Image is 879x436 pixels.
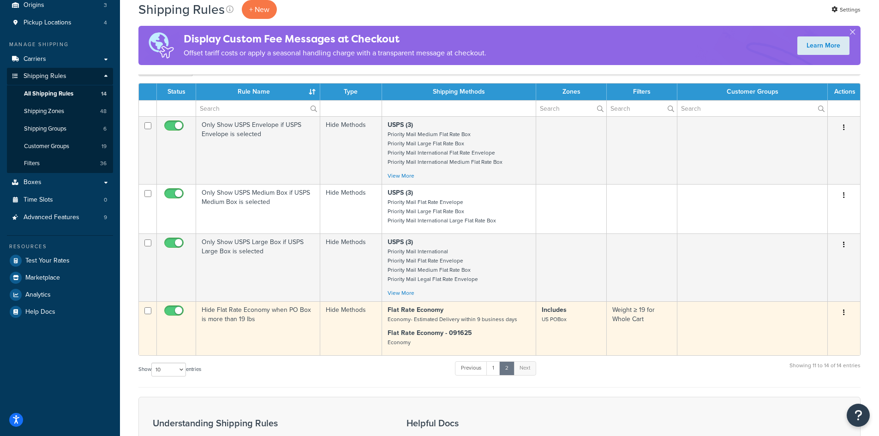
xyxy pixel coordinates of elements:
[24,72,66,80] span: Shipping Rules
[320,184,382,233] td: Hide Methods
[104,1,107,9] span: 3
[320,301,382,355] td: Hide Methods
[388,198,496,225] small: Priority Mail Flat Rate Envelope Priority Mail Large Flat Rate Box Priority Mail International La...
[7,68,113,173] li: Shipping Rules
[7,103,113,120] a: Shipping Zones 48
[196,184,320,233] td: Only Show USPS Medium Box if USPS Medium Box is selected
[7,120,113,137] a: Shipping Groups 6
[789,360,861,380] div: Showing 11 to 14 of 14 entries
[184,31,486,47] h4: Display Custom Fee Messages at Checkout
[100,160,107,167] span: 36
[388,172,414,180] a: View More
[7,304,113,320] a: Help Docs
[151,363,186,376] select: Showentries
[7,191,113,209] a: Time Slots 0
[388,120,413,130] strong: USPS (3)
[196,101,320,116] input: Search
[7,155,113,172] li: Filters
[677,101,827,116] input: Search
[831,3,861,16] a: Settings
[677,84,828,100] th: Customer Groups
[184,47,486,60] p: Offset tariff costs or apply a seasonal handling charge with a transparent message at checkout.
[104,196,107,204] span: 0
[24,179,42,186] span: Boxes
[7,287,113,303] a: Analytics
[320,84,382,100] th: Type
[7,209,113,226] li: Advanced Features
[25,308,55,316] span: Help Docs
[7,41,113,48] div: Manage Shipping
[196,116,320,184] td: Only Show USPS Envelope if USPS Envelope is selected
[388,328,472,338] strong: Flat Rate Economy - 091625
[388,247,478,283] small: Priority Mail International Priority Mail Flat Rate Envelope Priority Mail Medium Flat Rate Box P...
[514,361,536,375] a: Next
[7,191,113,209] li: Time Slots
[157,84,196,100] th: Status
[153,418,383,428] h3: Understanding Shipping Rules
[25,291,51,299] span: Analytics
[7,174,113,191] a: Boxes
[486,361,500,375] a: 1
[7,68,113,85] a: Shipping Rules
[24,214,79,221] span: Advanced Features
[536,101,606,116] input: Search
[25,257,70,265] span: Test Your Rates
[196,301,320,355] td: Hide Flat Rate Economy when PO Box is more than 19 lbs
[7,138,113,155] a: Customer Groups 19
[102,143,107,150] span: 19
[7,103,113,120] li: Shipping Zones
[7,85,113,102] a: All Shipping Rules 14
[388,130,502,166] small: Priority Mail Medium Flat Rate Box Priority Mail Large Flat Rate Box Priority Mail International ...
[382,84,536,100] th: Shipping Methods
[100,108,107,115] span: 48
[828,84,860,100] th: Actions
[138,26,184,65] img: duties-banner-06bc72dcb5fe05cb3f9472aba00be2ae8eb53ab6f0d8bb03d382ba314ac3c341.png
[388,237,413,247] strong: USPS (3)
[24,196,53,204] span: Time Slots
[7,138,113,155] li: Customer Groups
[455,361,487,375] a: Previous
[104,19,107,27] span: 4
[7,252,113,269] a: Test Your Rates
[103,125,107,133] span: 6
[25,274,60,282] span: Marketplace
[407,418,558,428] h3: Helpful Docs
[797,36,849,55] a: Learn More
[7,269,113,286] a: Marketplace
[536,84,607,100] th: Zones
[24,160,40,167] span: Filters
[138,363,201,376] label: Show entries
[7,209,113,226] a: Advanced Features 9
[138,0,225,18] h1: Shipping Rules
[7,14,113,31] li: Pickup Locations
[7,120,113,137] li: Shipping Groups
[24,90,73,98] span: All Shipping Rules
[7,51,113,68] a: Carriers
[542,315,567,323] small: US POBox
[7,14,113,31] a: Pickup Locations 4
[24,19,72,27] span: Pickup Locations
[388,305,443,315] strong: Flat Rate Economy
[320,116,382,184] td: Hide Methods
[24,125,66,133] span: Shipping Groups
[499,361,514,375] a: 2
[542,305,567,315] strong: Includes
[24,1,44,9] span: Origins
[607,301,677,355] td: Weight ≥ 19 for Whole Cart
[607,101,677,116] input: Search
[847,404,870,427] button: Open Resource Center
[196,84,320,100] th: Rule Name : activate to sort column ascending
[388,315,517,323] small: Economy- Estimated Delivery within 9 business days
[7,243,113,251] div: Resources
[7,85,113,102] li: All Shipping Rules
[24,108,64,115] span: Shipping Zones
[607,84,677,100] th: Filters
[320,233,382,301] td: Hide Methods
[196,233,320,301] td: Only Show USPS Large Box if USPS Large Box is selected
